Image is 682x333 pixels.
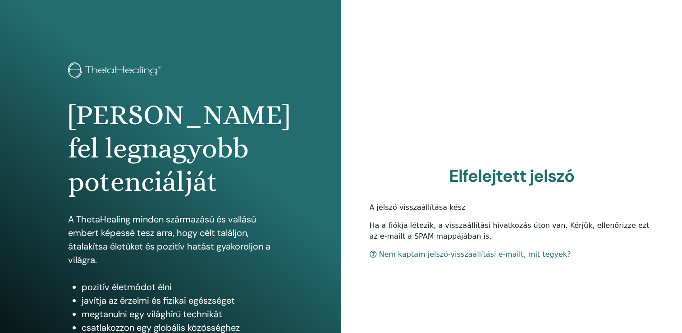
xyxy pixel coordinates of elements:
p: A ThetaHealing minden származású és vallású embert képessé tesz arra, hogy célt találjon, átalakí... [68,213,273,267]
h2: Elfelejtett jelszó [370,166,654,187]
a: Nem kaptam jelszó-visszaállítási e-mailt, mit tegyek? [370,250,571,259]
li: pozitív életmódot élni [82,280,273,294]
p: A jelszó visszaállítása kész [370,202,654,213]
h1: [PERSON_NAME] fel legnagyobb potenciálját [68,98,273,199]
li: javítja az érzelmi és fizikai egészséget [82,294,273,307]
p: Ha a fiókja létezik, a visszaállítási hivatkozás úton van. Kérjük, ellenőrizze ezt az e-mailt a S... [370,220,654,242]
li: megtanulni egy világhírű technikát [82,307,273,321]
